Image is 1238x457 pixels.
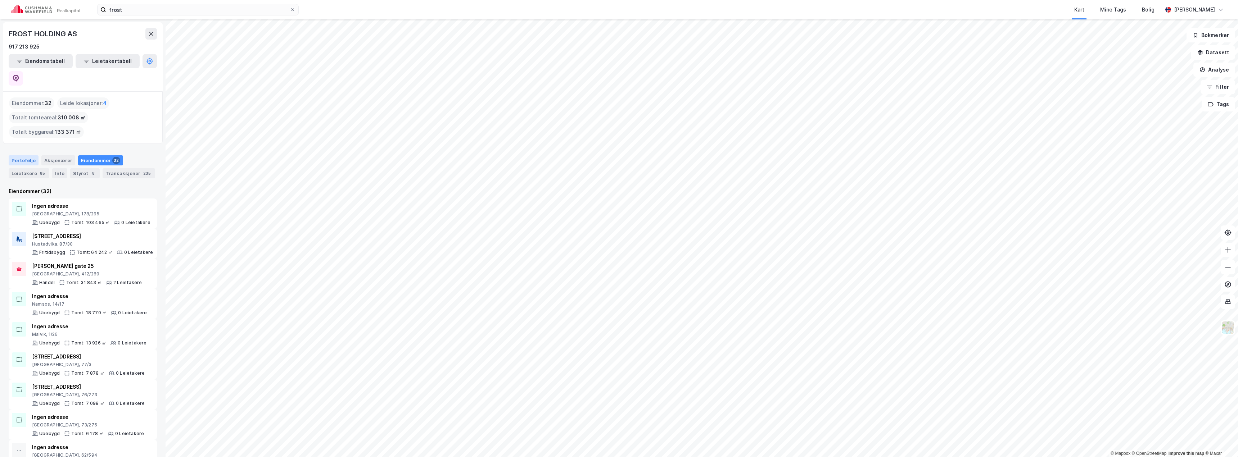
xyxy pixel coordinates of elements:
[106,4,290,15] input: Søk på adresse, matrikkel, gårdeiere, leietakere eller personer
[39,220,60,225] div: Ubebygd
[71,431,104,437] div: Tomt: 6 178 ㎡
[32,413,144,421] div: Ingen adresse
[32,271,142,277] div: [GEOGRAPHIC_DATA], 412/269
[32,292,147,301] div: Ingen adresse
[9,97,54,109] div: Eiendommer :
[32,332,147,337] div: Malvik, 1/26
[1142,5,1155,14] div: Bolig
[1202,422,1238,457] iframe: Chat Widget
[1202,422,1238,457] div: Kontrollprogram for chat
[9,187,157,196] div: Eiendommer (32)
[32,301,147,307] div: Namsos, 14/17
[1074,5,1084,14] div: Kart
[71,310,107,316] div: Tomt: 18 770 ㎡
[90,170,97,177] div: 8
[71,340,106,346] div: Tomt: 13 926 ㎡
[1201,80,1235,94] button: Filter
[32,202,150,210] div: Ingen adresse
[77,250,113,255] div: Tomt: 64 242 ㎡
[39,310,60,316] div: Ubebygd
[55,128,81,136] span: 133 371 ㎡
[39,370,60,376] div: Ubebygd
[1221,321,1235,334] img: Z
[52,168,67,178] div: Info
[112,157,120,164] div: 32
[45,99,51,108] span: 32
[39,250,65,255] div: Fritidsbygg
[1187,28,1235,42] button: Bokmerker
[118,310,147,316] div: 0 Leietakere
[12,5,80,15] img: cushman-wakefield-realkapital-logo.202ea83816669bd177139c58696a8fa1.svg
[103,168,155,178] div: Transaksjoner
[76,54,140,68] button: Leietakertabell
[121,220,150,225] div: 0 Leietakere
[39,431,60,437] div: Ubebygd
[9,112,88,123] div: Totalt tomteareal :
[116,401,145,406] div: 0 Leietakere
[32,352,145,361] div: [STREET_ADDRESS]
[1111,451,1130,456] a: Mapbox
[32,362,145,367] div: [GEOGRAPHIC_DATA], 77/3
[118,340,146,346] div: 0 Leietakere
[32,262,142,270] div: [PERSON_NAME] gate 25
[78,155,123,165] div: Eiendommer
[32,422,144,428] div: [GEOGRAPHIC_DATA], 73/275
[9,168,49,178] div: Leietakere
[103,99,107,108] span: 4
[71,370,104,376] div: Tomt: 7 878 ㎡
[115,431,144,437] div: 0 Leietakere
[32,383,145,391] div: [STREET_ADDRESS]
[32,211,150,217] div: [GEOGRAPHIC_DATA], 178/295
[1132,451,1167,456] a: OpenStreetMap
[66,280,102,285] div: Tomt: 31 843 ㎡
[71,401,104,406] div: Tomt: 7 098 ㎡
[113,280,142,285] div: 2 Leietakere
[1202,97,1235,111] button: Tags
[1193,63,1235,77] button: Analyse
[70,168,100,178] div: Styret
[41,155,75,165] div: Aksjonærer
[39,340,60,346] div: Ubebygd
[32,443,138,452] div: Ingen adresse
[32,392,145,398] div: [GEOGRAPHIC_DATA], 76/273
[32,322,147,331] div: Ingen adresse
[9,126,84,138] div: Totalt byggareal :
[9,42,40,51] div: 917 213 925
[1169,451,1204,456] a: Improve this map
[57,97,109,109] div: Leide lokasjoner :
[32,232,153,241] div: [STREET_ADDRESS]
[9,28,78,40] div: FROST HOLDING AS
[1100,5,1126,14] div: Mine Tags
[39,170,46,177] div: 85
[58,113,85,122] span: 310 008 ㎡
[9,54,73,68] button: Eiendomstabell
[142,170,152,177] div: 235
[116,370,145,376] div: 0 Leietakere
[124,250,153,255] div: 0 Leietakere
[39,280,55,285] div: Handel
[39,401,60,406] div: Ubebygd
[1174,5,1215,14] div: [PERSON_NAME]
[32,241,153,247] div: Hustadvika, 87/30
[71,220,110,225] div: Tomt: 103 465 ㎡
[9,155,39,165] div: Portefølje
[1191,45,1235,60] button: Datasett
